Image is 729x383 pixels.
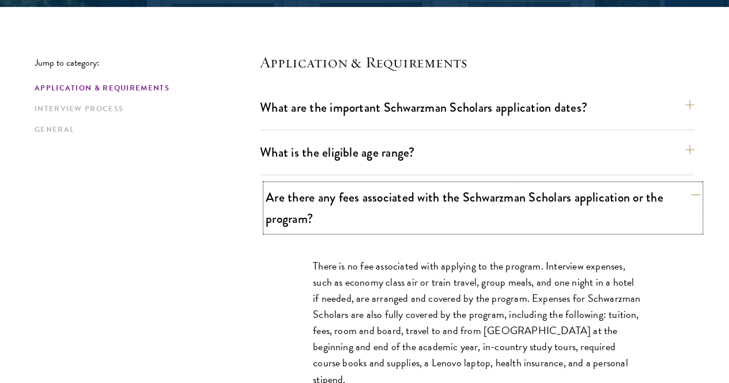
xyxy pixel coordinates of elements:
a: General [35,124,253,136]
a: Application & Requirements [35,82,253,94]
button: What is the eligible age range? [260,139,694,165]
a: Interview Process [35,103,253,115]
button: Are there any fees associated with the Schwarzman Scholars application or the program? [266,184,700,232]
p: Jump to category: [35,58,260,68]
button: What are the important Schwarzman Scholars application dates? [260,94,694,120]
h4: Application & Requirements [260,53,694,71]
